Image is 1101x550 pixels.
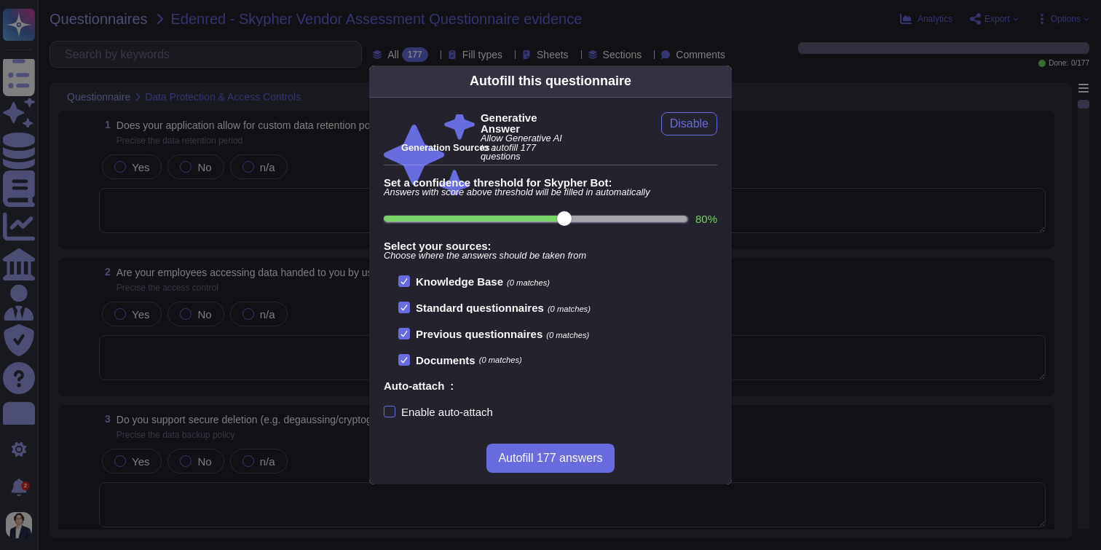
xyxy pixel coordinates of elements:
[661,112,717,135] button: Disable
[384,188,717,197] span: Answers with score above threshold will be filled in automatically
[384,240,717,251] b: Select your sources:
[470,71,631,91] div: Autofill this questionnaire
[384,380,444,391] b: Auto-attach
[498,452,602,464] span: Autofill 177 answers
[416,302,544,314] b: Standard questionnaires
[481,134,572,162] span: Allow Generative AI to autofill 177 questions
[507,278,550,287] span: (0 matches)
[384,251,717,261] span: Choose where the answers should be taken from
[401,406,493,417] div: Enable auto-attach
[416,355,475,366] b: Documents
[670,118,709,130] span: Disable
[401,142,495,153] b: Generation Sources :
[548,305,591,313] span: (0 matches)
[450,380,454,391] b: :
[384,177,717,188] b: Set a confidence threshold for Skypher Bot:
[479,356,522,364] span: (0 matches)
[481,112,572,134] b: Generative Answer
[695,213,717,224] label: 80 %
[416,275,503,288] b: Knowledge Base
[486,444,614,473] button: Autofill 177 answers
[546,331,589,339] span: (0 matches)
[416,328,542,340] b: Previous questionnaires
